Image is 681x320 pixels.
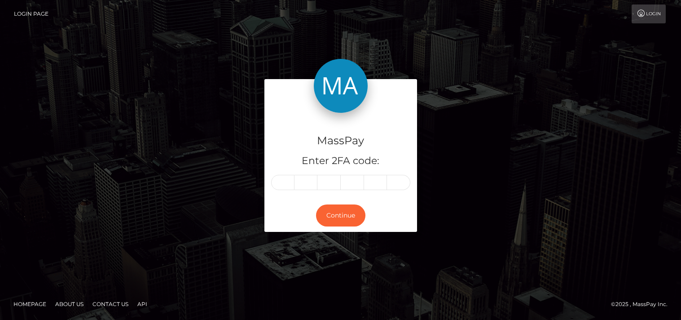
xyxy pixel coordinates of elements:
[52,297,87,311] a: About Us
[316,204,365,227] button: Continue
[10,297,50,311] a: Homepage
[134,297,151,311] a: API
[89,297,132,311] a: Contact Us
[611,299,674,309] div: © 2025 , MassPay Inc.
[14,4,48,23] a: Login Page
[271,133,410,149] h4: MassPay
[271,154,410,168] h5: Enter 2FA code:
[632,4,666,23] a: Login
[314,59,368,113] img: MassPay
